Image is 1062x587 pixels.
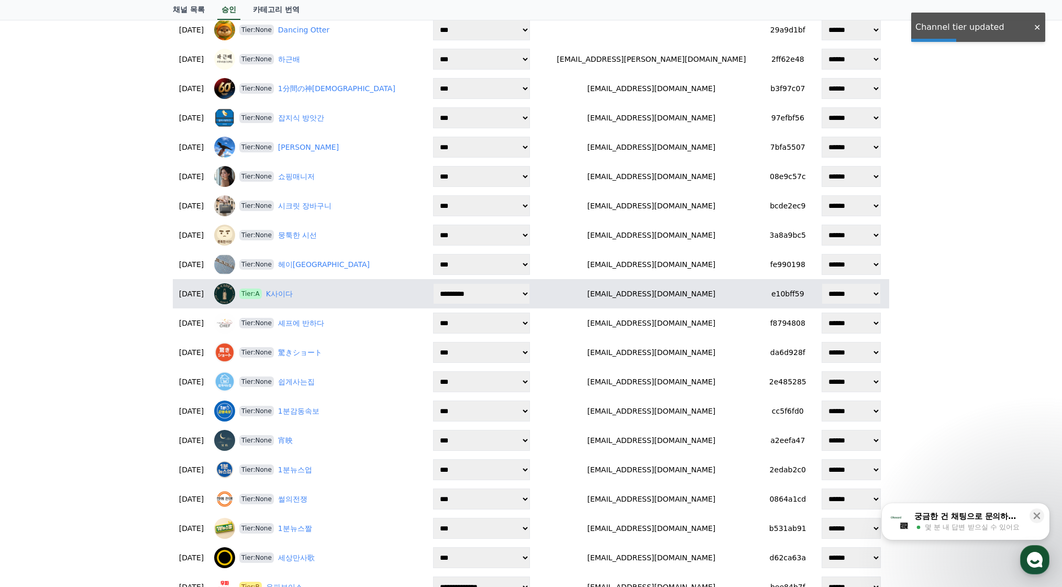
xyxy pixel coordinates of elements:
td: 7bfa5507 [762,132,813,162]
td: 2e485285 [762,367,813,396]
p: [DATE] [177,259,206,270]
a: 헤이[GEOGRAPHIC_DATA] [278,259,370,270]
td: a2eefa47 [762,426,813,455]
td: [EMAIL_ADDRESS][DOMAIN_NAME] [540,514,762,543]
td: [EMAIL_ADDRESS][DOMAIN_NAME] [540,250,762,279]
p: [DATE] [177,54,206,65]
a: 하근배 [278,54,300,65]
img: 1분감동속보 [214,401,235,422]
td: [EMAIL_ADDRESS][DOMAIN_NAME] [540,484,762,514]
a: 1분뉴스짤 [278,523,312,534]
img: 1분뉴스짤 [214,518,235,539]
td: 2ff62e48 [762,45,813,74]
img: Dancing Otter [214,19,235,40]
img: 뭉툭한 시선 [214,225,235,246]
td: e10bff59 [762,279,813,308]
td: [EMAIL_ADDRESS][DOMAIN_NAME] [540,162,762,191]
a: 驚きショート [278,347,322,358]
td: [EMAIL_ADDRESS][DOMAIN_NAME] [540,308,762,338]
a: 쇼핑매니저 [278,171,315,182]
p: [DATE] [177,171,206,182]
td: 0864a1cd [762,484,813,514]
p: [DATE] [177,201,206,212]
img: 아옥이 [214,137,235,158]
td: d62ca63a [762,543,813,572]
span: Tier:None [239,113,274,123]
td: [EMAIL_ADDRESS][DOMAIN_NAME] [540,220,762,250]
a: 잡지식 방앗간 [278,113,324,124]
img: 셰프에 반하다 [214,313,235,334]
p: [DATE] [177,523,206,534]
td: [EMAIL_ADDRESS][DOMAIN_NAME] [540,455,762,484]
span: Tier:None [239,259,274,270]
span: 대화 [96,348,108,357]
img: 驚きショート [214,342,235,363]
a: 1분뉴스업 [278,464,312,475]
span: Tier:None [239,54,274,64]
a: 썰의전쟁 [278,494,307,505]
p: [DATE] [177,376,206,387]
td: [EMAIL_ADDRESS][DOMAIN_NAME] [540,338,762,367]
td: [EMAIL_ADDRESS][DOMAIN_NAME] [540,191,762,220]
td: [EMAIL_ADDRESS][DOMAIN_NAME] [540,396,762,426]
a: 대화 [69,332,135,358]
span: Tier:None [239,523,274,534]
span: Tier:None [239,318,274,328]
p: [DATE] [177,83,206,94]
p: [DATE] [177,494,206,505]
span: Tier:None [239,464,274,475]
img: 헤이미국 [214,254,235,275]
td: 3a8a9bc5 [762,220,813,250]
img: 1분뉴스업 [214,459,235,480]
td: f8794808 [762,308,813,338]
td: [EMAIL_ADDRESS][DOMAIN_NAME] [540,426,762,455]
a: 설정 [135,332,201,358]
img: 쇼핑매니저 [214,166,235,187]
img: 세상만사歌 [214,547,235,568]
td: da6d928f [762,338,813,367]
td: 29a9d1bf [762,15,813,45]
td: [EMAIL_ADDRESS][PERSON_NAME][DOMAIN_NAME] [540,45,762,74]
td: [EMAIL_ADDRESS][DOMAIN_NAME] [540,103,762,132]
td: b3f97c07 [762,74,813,103]
span: Tier:None [239,171,274,182]
a: K사이다 [266,289,293,300]
p: [DATE] [177,552,206,563]
span: Tier:None [239,25,274,35]
td: [EMAIL_ADDRESS][DOMAIN_NAME] [540,132,762,162]
td: [EMAIL_ADDRESS][DOMAIN_NAME] [540,367,762,396]
p: [DATE] [177,464,206,475]
a: Dancing Otter [278,25,329,36]
td: 97efbf56 [762,103,813,132]
span: 홈 [33,348,39,356]
td: [EMAIL_ADDRESS][DOMAIN_NAME] [540,74,762,103]
img: 썰의전쟁 [214,489,235,510]
a: 시크릿 장바구니 [278,201,331,212]
img: 1分間の神シーン [214,78,235,99]
span: Tier:None [239,142,274,152]
a: 세상만사歌 [278,552,315,563]
a: [PERSON_NAME] [278,142,339,153]
span: Tier:None [239,552,274,563]
td: [EMAIL_ADDRESS][DOMAIN_NAME] [540,279,762,308]
img: 잡지식 방앗간 [214,107,235,128]
p: [DATE] [177,142,206,153]
img: K사이다 [214,283,235,304]
td: cc5f6fd0 [762,396,813,426]
td: fe990198 [762,250,813,279]
td: [EMAIL_ADDRESS][DOMAIN_NAME] [540,543,762,572]
img: 시크릿 장바구니 [214,195,235,216]
a: 1분감동속보 [278,406,319,417]
p: [DATE] [177,289,206,300]
td: bcde2ec9 [762,191,813,220]
img: 하근배 [214,49,235,70]
p: [DATE] [177,406,206,417]
p: [DATE] [177,435,206,446]
span: Tier:None [239,230,274,240]
p: [DATE] [177,318,206,329]
td: 2edab2c0 [762,455,813,484]
a: 쉽게사는집 [278,376,315,387]
a: 뭉툭한 시선 [278,230,317,241]
span: 설정 [162,348,174,356]
td: 08e9c57c [762,162,813,191]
